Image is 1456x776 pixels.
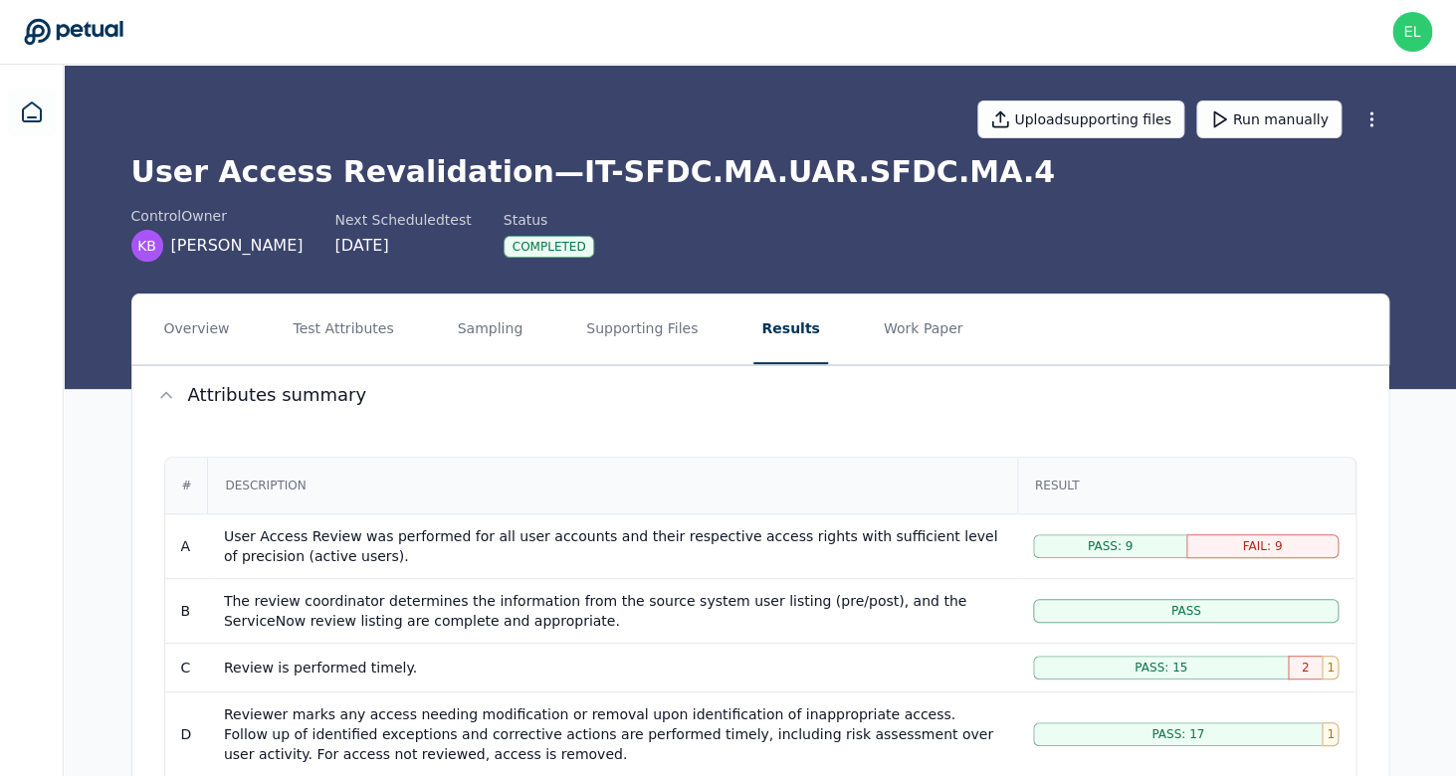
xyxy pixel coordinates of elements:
span: 1 [1327,726,1334,742]
div: # [166,459,208,512]
td: D [165,691,208,776]
span: 2 [1302,660,1310,676]
img: eliot+customer@petual.ai [1392,12,1432,52]
span: Fail: 9 [1242,538,1282,554]
button: Overview [156,294,238,364]
td: B [165,578,208,643]
button: Attributes summary [132,365,1388,425]
div: Reviewer marks any access needing modification or removal upon identification of inappropriate ac... [224,704,1001,764]
td: A [165,513,208,578]
span: [PERSON_NAME] [171,234,304,258]
button: More Options [1353,101,1389,137]
div: Result [1019,459,1353,512]
span: Pass: 17 [1151,726,1204,742]
span: 1 [1327,660,1334,676]
button: Work Paper [876,294,971,364]
button: Results [753,294,827,364]
div: Status [504,210,595,230]
div: [DATE] [334,234,471,258]
button: Sampling [450,294,531,364]
div: User Access Review was performed for all user accounts and their respective access rights with su... [224,526,1001,566]
span: Attributes summary [188,381,367,409]
button: Uploadsupporting files [977,100,1184,138]
span: KB [137,236,156,256]
button: Supporting Files [578,294,706,364]
a: Go to Dashboard [24,18,123,46]
div: Description [209,459,1015,512]
h1: User Access Revalidation — IT-SFDC.MA.UAR.SFDC.MA.4 [131,154,1389,190]
div: Review is performed timely. [224,658,1001,678]
td: C [165,643,208,691]
span: Pass [1171,603,1201,619]
span: Pass: 9 [1088,538,1133,554]
div: The review coordinator determines the information from the source system user listing (pre/post),... [224,591,1001,631]
button: Run manually [1196,100,1342,138]
button: Test Attributes [285,294,401,364]
nav: Tabs [132,294,1388,364]
div: Next Scheduled test [334,210,471,230]
a: Dashboard [8,89,56,136]
span: Pass: 15 [1135,660,1187,676]
div: Completed [504,236,595,258]
div: control Owner [131,206,304,226]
